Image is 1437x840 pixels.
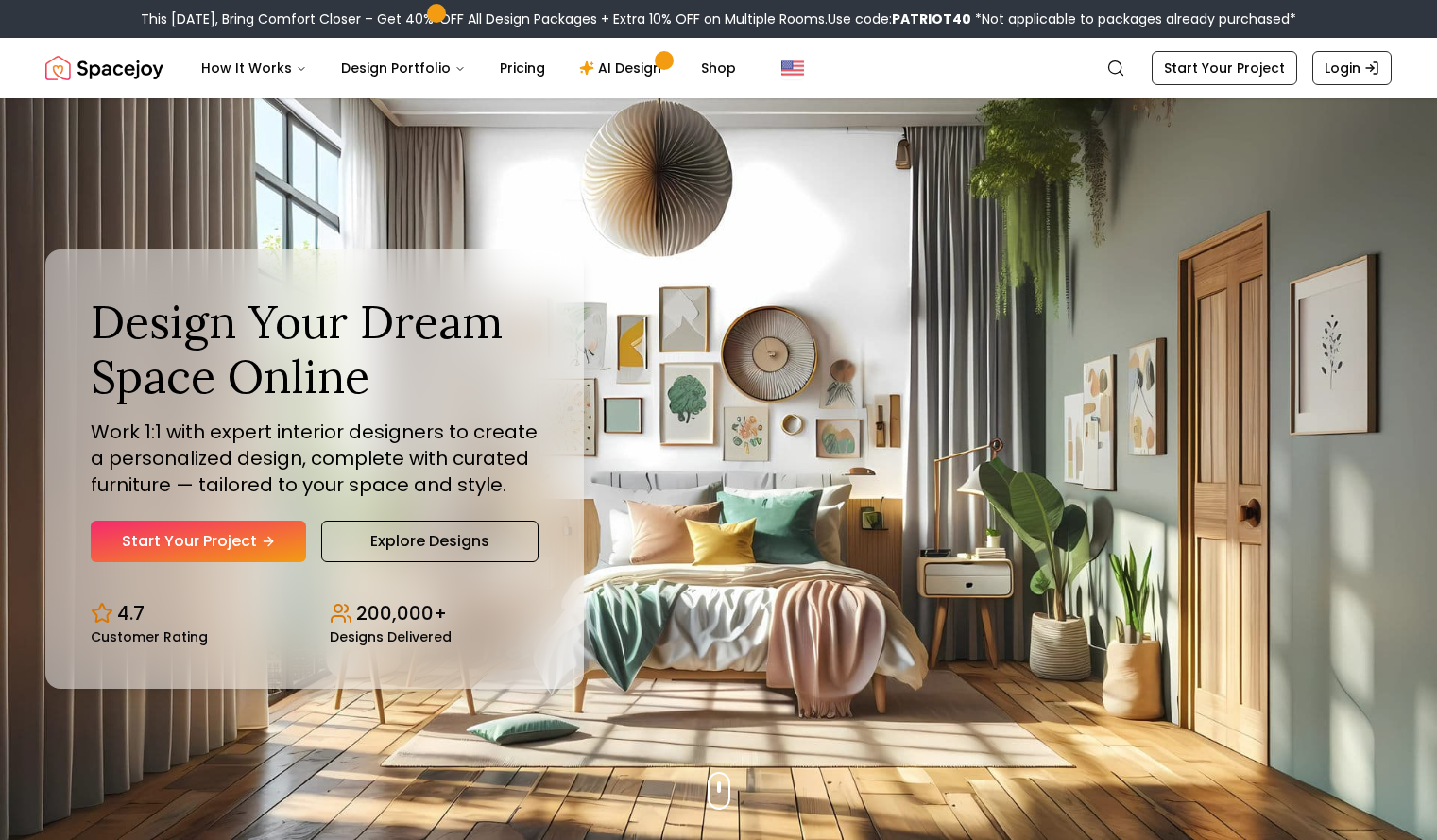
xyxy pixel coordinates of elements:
[321,521,539,562] a: Explore Designs
[91,521,306,562] a: Start Your Project
[971,9,1296,28] span: *Not applicable to packages already purchased*
[485,49,560,87] a: Pricing
[1152,51,1297,85] a: Start Your Project
[564,49,682,87] a: AI Design
[828,9,971,28] span: Use code:
[45,49,163,87] a: Spacejoy
[892,9,971,28] b: PATRIOT40
[91,295,539,403] h1: Design Your Dream Space Online
[686,49,751,87] a: Shop
[186,49,751,87] nav: Main
[326,49,481,87] button: Design Portfolio
[186,49,322,87] button: How It Works
[91,585,539,643] div: Design stats
[330,630,452,643] small: Designs Delivered
[45,49,163,87] img: Spacejoy Logo
[91,419,539,498] p: Work 1:1 with expert interior designers to create a personalized design, complete with curated fu...
[781,57,804,79] img: United States
[1312,51,1392,85] a: Login
[117,600,145,626] p: 4.7
[356,600,447,626] p: 200,000+
[91,630,208,643] small: Customer Rating
[141,9,1296,28] div: This [DATE], Bring Comfort Closer – Get 40% OFF All Design Packages + Extra 10% OFF on Multiple R...
[45,38,1392,98] nav: Global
